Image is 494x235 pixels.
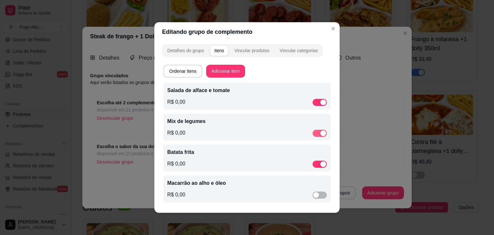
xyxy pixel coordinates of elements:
[162,44,323,57] div: complement-group
[167,98,185,106] p: R$ 0,00
[163,65,202,78] button: Ordenar itens
[167,87,327,94] p: Salada de alface e tomate
[234,47,270,54] div: Vincular produtos
[214,47,224,54] div: Itens
[167,160,185,168] p: R$ 0,00
[206,65,245,78] button: Adicionar item
[279,47,318,54] div: Vincular categorias
[167,191,185,199] p: R$ 0,00
[167,117,327,125] p: Mix de legumes
[167,47,204,54] div: Detalhes do grupo
[154,22,340,42] header: Editando grupo de complemento
[167,148,327,156] p: Batata frita
[167,129,185,137] p: R$ 0,00
[328,23,338,34] button: Close
[162,44,332,57] div: complement-group
[167,179,327,187] p: Macarrão ao alho e óleo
